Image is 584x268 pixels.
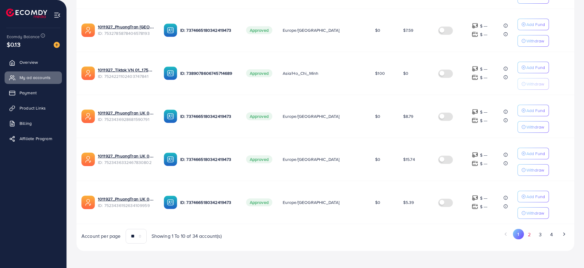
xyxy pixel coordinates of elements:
[526,166,544,174] p: Withdraw
[164,110,177,123] img: ic-ba-acc.ded83a64.svg
[164,153,177,166] img: ic-ba-acc.ded83a64.svg
[20,120,32,126] span: Billing
[81,67,95,80] img: ic-ads-acc.e4c84228.svg
[5,102,62,114] a: Product Links
[283,27,340,33] span: Europe/[GEOGRAPHIC_DATA]
[472,31,478,38] img: top-up amount
[526,107,545,114] p: Add Fund
[518,121,549,133] button: Withdraw
[526,64,545,71] p: Add Fund
[558,241,579,263] iframe: Chat
[472,160,478,167] img: top-up amount
[5,87,62,99] a: Payment
[20,136,52,142] span: Affiliate Program
[480,108,488,116] p: $ ---
[472,195,478,201] img: top-up amount
[20,90,37,96] span: Payment
[5,71,62,84] a: My ad accounts
[559,229,569,239] button: Go to next page
[98,116,154,122] span: ID: 7523436928681590791
[5,117,62,129] a: Billing
[81,196,95,209] img: ic-ads-acc.e4c84228.svg
[5,132,62,145] a: Affiliate Program
[518,78,549,90] button: Withdraw
[480,203,488,210] p: $ ---
[246,69,272,77] span: Approved
[180,199,236,206] p: ID: 7374665180342419473
[6,9,47,18] img: logo
[81,233,121,240] span: Account per page
[180,27,236,34] p: ID: 7374665180342419473
[330,229,569,240] ul: Pagination
[5,56,62,68] a: Overview
[403,199,414,205] span: $5.39
[526,209,544,217] p: Withdraw
[54,42,60,48] img: image
[375,27,380,33] span: $0
[98,110,154,122] div: <span class='underline'>1011927_PhuongTran UK 07_1751686736496</span></br>7523436928681590791
[20,74,51,81] span: My ad accounts
[7,34,40,40] span: Ecomdy Balance
[164,24,177,37] img: ic-ba-acc.ded83a64.svg
[375,70,385,76] span: $100
[246,198,272,206] span: Approved
[524,229,535,240] button: Go to page 2
[152,233,222,240] span: Showing 1 To 10 of 34 account(s)
[526,193,545,200] p: Add Fund
[472,23,478,29] img: top-up amount
[98,159,154,165] span: ID: 7523436332467830802
[526,80,544,88] p: Withdraw
[526,21,545,28] p: Add Fund
[7,40,20,49] span: $0.13
[81,110,95,123] img: ic-ads-acc.e4c84228.svg
[98,110,154,116] a: 1011927_PhuongTran UK 07_1751686736496
[283,113,340,119] span: Europe/[GEOGRAPHIC_DATA]
[180,113,236,120] p: ID: 7374665180342419473
[518,148,549,159] button: Add Fund
[518,207,549,219] button: Withdraw
[546,229,557,240] button: Go to page 4
[20,105,46,111] span: Product Links
[480,117,488,124] p: $ ---
[535,229,546,240] button: Go to page 3
[283,156,340,162] span: Europe/[GEOGRAPHIC_DATA]
[98,24,154,36] div: <span class='underline'>1011927_PhuongTran UK 08_1753863400059</span></br>7532785878406578193
[81,24,95,37] img: ic-ads-acc.e4c84228.svg
[81,153,95,166] img: ic-ads-acc.e4c84228.svg
[98,24,154,30] a: 1011927_PhuongTran [GEOGRAPHIC_DATA] 08_1753863400059
[246,155,272,163] span: Approved
[375,199,380,205] span: $0
[472,117,478,124] img: top-up amount
[518,19,549,30] button: Add Fund
[526,37,544,45] p: Withdraw
[518,35,549,47] button: Withdraw
[246,112,272,120] span: Approved
[98,153,154,159] a: 1011927_PhuongTran UK 06_1751686684359
[403,70,408,76] span: $0
[513,229,524,239] button: Go to page 1
[98,202,154,208] span: ID: 7523436192634109959
[526,123,544,131] p: Withdraw
[480,194,488,202] p: $ ---
[480,151,488,159] p: $ ---
[20,59,38,65] span: Overview
[480,74,488,81] p: $ ---
[403,27,414,33] span: $7.59
[480,31,488,38] p: $ ---
[518,62,549,73] button: Add Fund
[98,67,154,73] a: 1011927_Tiktok VN 01_1751869264216
[518,164,549,176] button: Withdraw
[526,150,545,157] p: Add Fund
[54,12,61,19] img: menu
[518,191,549,202] button: Add Fund
[472,66,478,72] img: top-up amount
[180,70,236,77] p: ID: 7389078606745714689
[375,156,380,162] span: $0
[98,153,154,165] div: <span class='underline'>1011927_PhuongTran UK 06_1751686684359</span></br>7523436332467830802
[518,105,549,116] button: Add Fund
[472,109,478,115] img: top-up amount
[472,152,478,158] img: top-up amount
[246,26,272,34] span: Approved
[98,30,154,36] span: ID: 7532785878406578193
